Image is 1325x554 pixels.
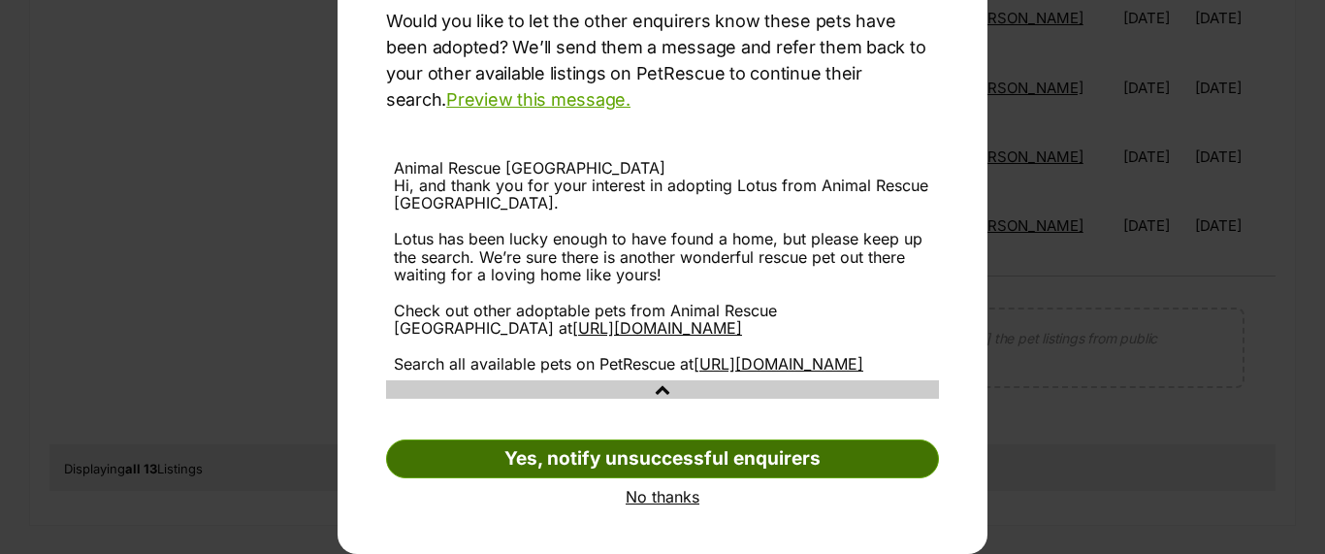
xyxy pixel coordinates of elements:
div: Hi, and thank you for your interest in adopting Lotus from Animal Rescue [GEOGRAPHIC_DATA]. Lotus... [394,177,931,373]
a: Preview this message. [446,89,630,110]
p: Would you like to let the other enquirers know these pets have been adopted? We’ll send them a me... [386,8,939,113]
a: Yes, notify unsuccessful enquirers [386,440,939,478]
a: [URL][DOMAIN_NAME] [694,354,863,374]
a: No thanks [386,488,939,505]
a: [URL][DOMAIN_NAME] [572,318,742,338]
span: Animal Rescue [GEOGRAPHIC_DATA] [394,158,665,178]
